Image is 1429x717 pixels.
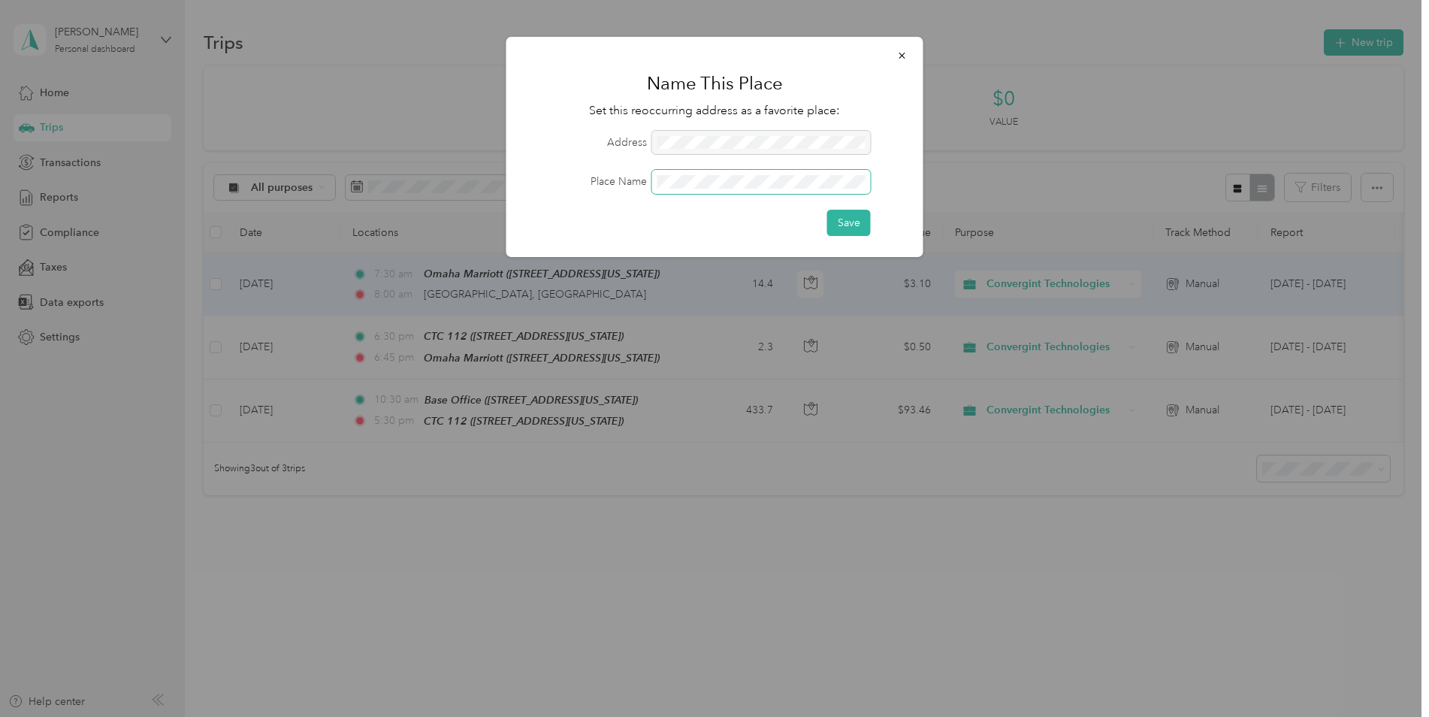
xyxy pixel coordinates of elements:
[527,101,902,120] p: Set this reoccurring address as a favorite place:
[527,135,647,150] label: Address
[527,174,647,189] label: Place Name
[827,210,871,236] button: Save
[527,65,902,101] h1: Name This Place
[1345,633,1429,717] iframe: Everlance-gr Chat Button Frame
